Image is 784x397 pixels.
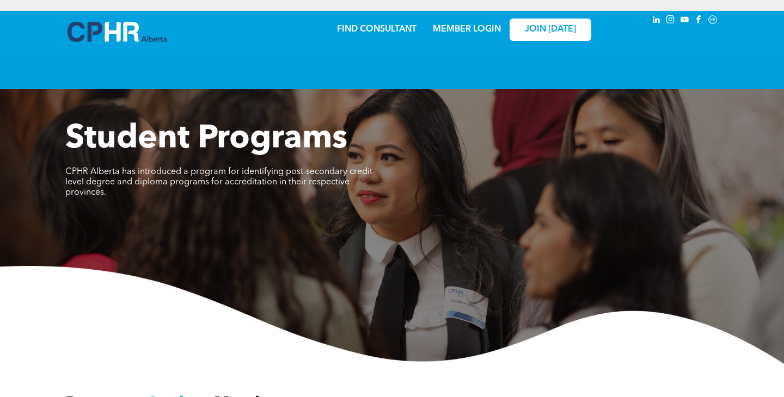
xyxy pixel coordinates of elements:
a: linkedin [650,14,662,28]
span: CPHR Alberta has introduced a program for identifying post-secondary credit-level degree and dipl... [65,168,375,197]
a: Social network [707,14,719,28]
a: facebook [693,14,705,28]
a: youtube [678,14,690,28]
a: FIND CONSULTANT [337,25,416,34]
a: MEMBER LOGIN [433,25,501,34]
img: A blue and white logo for cp alberta [68,22,167,42]
a: instagram [664,14,676,28]
a: JOIN [DATE] [510,18,591,41]
span: Student Programs [65,123,347,156]
span: JOIN [DATE] [525,24,576,35]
